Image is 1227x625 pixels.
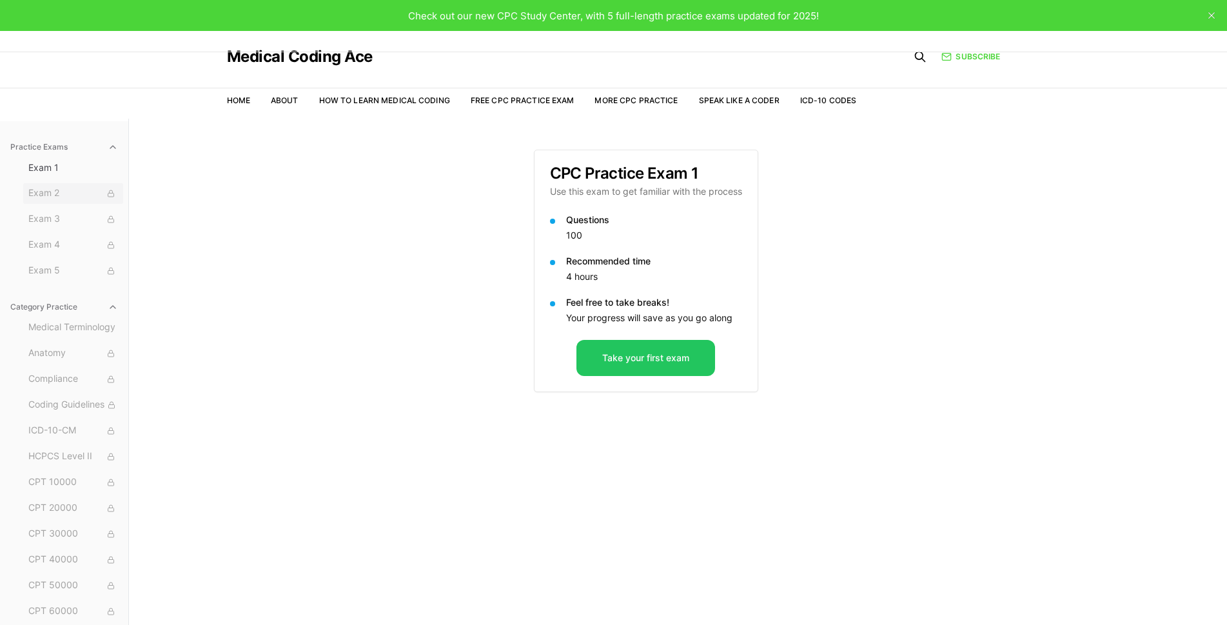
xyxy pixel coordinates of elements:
[28,579,118,593] span: CPT 50000
[566,255,742,268] p: Recommended time
[23,395,123,415] button: Coding Guidelines
[576,340,715,376] button: Take your first exam
[23,524,123,544] button: CPT 30000
[28,161,118,174] span: Exam 1
[550,166,742,181] h3: CPC Practice Exam 1
[28,238,118,252] span: Exam 4
[594,95,678,105] a: More CPC Practice
[566,312,742,324] p: Your progress will save as you go along
[5,297,123,317] button: Category Practice
[23,421,123,441] button: ICD-10-CM
[28,398,118,412] span: Coding Guidelines
[28,527,118,541] span: CPT 30000
[471,95,574,105] a: Free CPC Practice Exam
[23,550,123,570] button: CPT 40000
[28,372,118,386] span: Compliance
[28,212,118,226] span: Exam 3
[271,95,299,105] a: About
[23,317,123,338] button: Medical Terminology
[28,501,118,515] span: CPT 20000
[28,321,118,335] span: Medical Terminology
[28,450,118,464] span: HCPCS Level II
[566,229,742,242] p: 100
[23,369,123,390] button: Compliance
[28,424,118,438] span: ICD-10-CM
[550,185,742,198] p: Use this exam to get familiar with the process
[566,296,742,309] p: Feel free to take breaks!
[28,186,118,201] span: Exam 2
[566,213,742,226] p: Questions
[28,553,118,567] span: CPT 40000
[227,95,250,105] a: Home
[566,270,742,283] p: 4 hours
[28,604,118,619] span: CPT 60000
[23,498,123,519] button: CPT 20000
[23,261,123,281] button: Exam 5
[1201,5,1222,26] button: close
[23,472,123,493] button: CPT 10000
[23,446,123,467] button: HCPCS Level II
[5,137,123,157] button: Practice Exams
[23,235,123,255] button: Exam 4
[23,183,123,204] button: Exam 2
[319,95,450,105] a: How to Learn Medical Coding
[941,51,1000,63] a: Subscribe
[699,95,780,105] a: Speak Like a Coder
[23,575,123,596] button: CPT 50000
[800,95,856,105] a: ICD-10 Codes
[23,601,123,622] button: CPT 60000
[227,49,373,64] a: Medical Coding Ace
[28,346,118,361] span: Anatomy
[28,475,118,490] span: CPT 10000
[23,209,123,230] button: Exam 3
[28,264,118,278] span: Exam 5
[23,343,123,364] button: Anatomy
[23,157,123,178] button: Exam 1
[408,10,819,22] span: Check out our new CPC Study Center, with 5 full-length practice exams updated for 2025!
